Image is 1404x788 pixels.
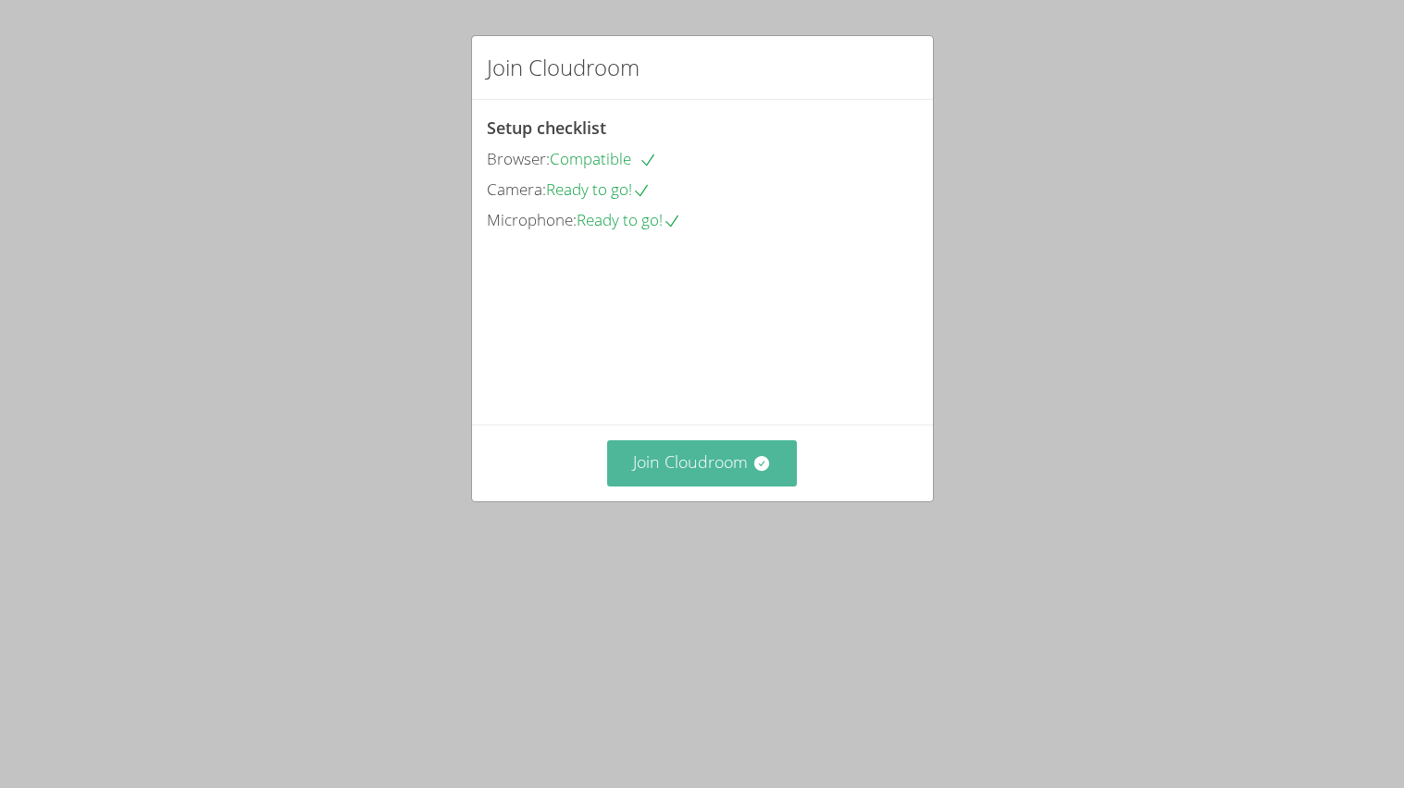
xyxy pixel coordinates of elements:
span: Camera: [487,179,546,200]
button: Join Cloudroom [607,440,797,486]
span: Compatible [550,148,657,169]
h2: Join Cloudroom [487,51,640,84]
span: Ready to go! [577,209,681,230]
span: Ready to go! [546,179,651,200]
span: Setup checklist [487,117,606,139]
span: Microphone: [487,209,577,230]
span: Browser: [487,148,550,169]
